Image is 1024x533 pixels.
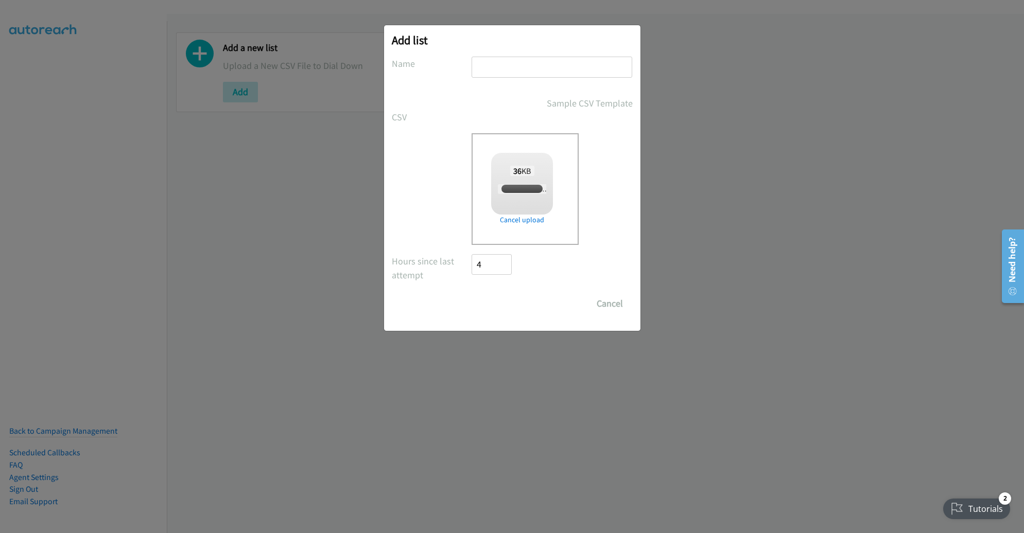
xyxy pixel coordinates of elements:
span: KB [510,166,534,176]
span: Jollibee Biri + Lenovo-Dentsu ASEAN Win11 Q2 SG.csv [498,184,651,194]
button: Cancel [587,293,633,314]
label: Name [392,57,472,70]
iframe: Checklist [937,488,1016,525]
a: Cancel upload [491,215,553,225]
strong: 36 [513,166,522,176]
label: CSV [392,110,472,124]
iframe: Resource Center [995,225,1024,307]
label: Hours since last attempt [392,254,472,282]
a: Sample CSV Template [547,96,633,110]
h2: Add list [392,33,633,47]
